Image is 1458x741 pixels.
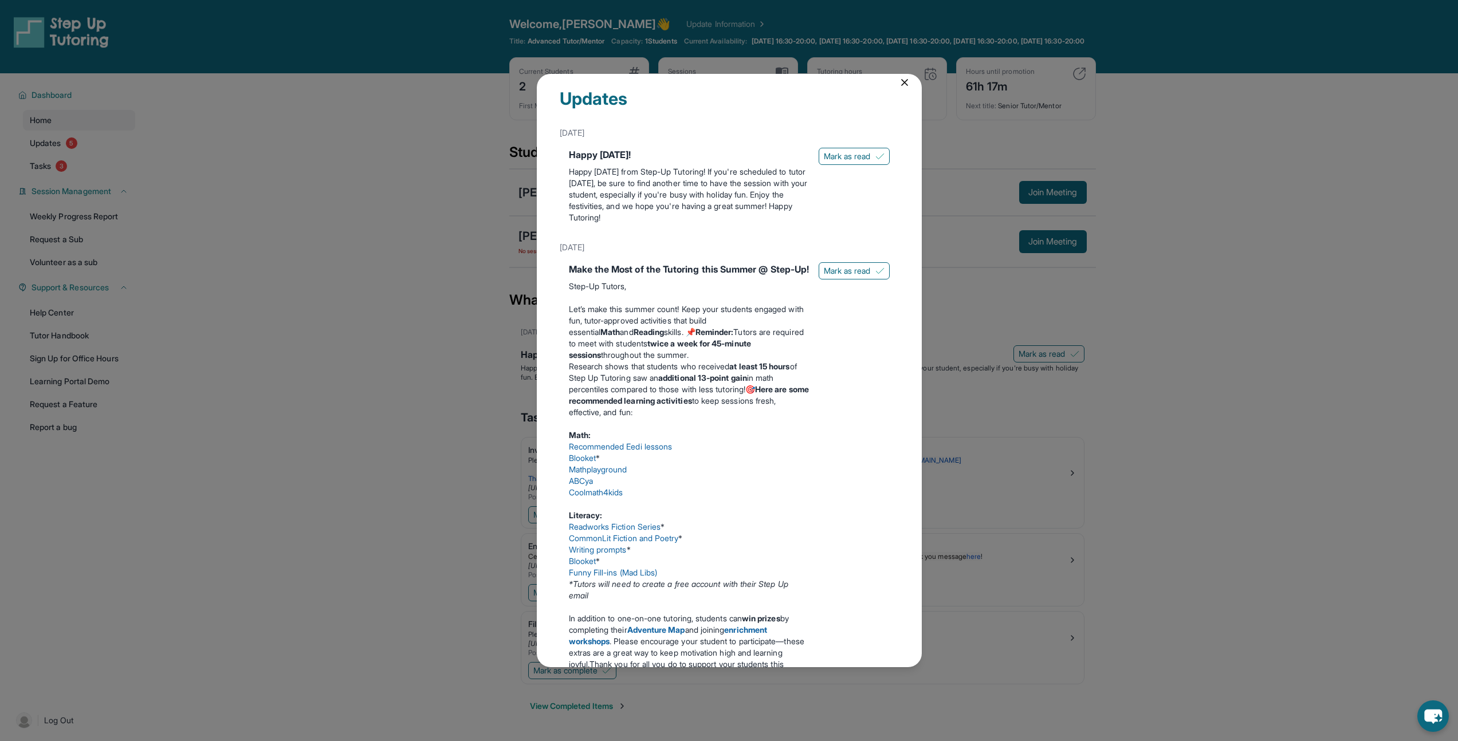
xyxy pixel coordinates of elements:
[569,304,809,361] p: Let’s make this summer count! Keep your students engaged with fun, tutor-approved activities that...
[560,123,899,143] div: [DATE]
[824,265,871,277] span: Mark as read
[819,262,890,279] button: Mark as read
[634,327,665,337] strong: Reading
[569,442,673,451] a: Recommended Eedi lessons
[742,613,780,623] strong: win prizes
[1417,700,1449,732] button: chat-button
[569,148,809,161] div: Happy [DATE]!
[560,237,899,258] div: [DATE]
[569,533,679,543] a: CommonLit Fiction and Poetry
[569,556,596,566] a: Blooket
[569,281,809,292] p: Step-Up Tutors,
[875,152,885,161] img: Mark as read
[569,476,593,486] a: ABCya
[819,148,890,165] button: Mark as read
[569,464,627,474] a: Mathplayground
[569,338,751,360] strong: twice a week for 45-minute sessions
[569,510,603,520] strong: Literacy:
[875,266,885,275] img: Mark as read
[560,88,899,123] div: Updates
[569,430,591,440] strong: Math:
[569,567,658,577] a: Funny Fill-ins (Mad Libs)
[569,262,809,276] div: Make the Most of the Tutoring this Summer @ Step-Up!
[569,545,627,554] a: Writing prompts
[569,522,661,531] a: Readworks Fiction Series
[569,453,596,463] a: Blooket
[569,613,809,681] p: In addition to one-on-one tutoring, students can by completing their and joining . Please encoura...
[569,361,809,418] p: Research shows that students who received of Step Up Tutoring saw an in math percentiles compared...
[627,625,685,634] a: Adventure Map
[569,166,809,223] p: Happy [DATE] from Step-Up Tutoring! If you're scheduled to tutor [DATE], be sure to find another ...
[569,487,623,497] a: Coolmath4kids
[600,327,620,337] strong: Math
[695,327,734,337] strong: Reminder:
[729,361,789,371] strong: at least 15 hours
[569,579,788,600] em: *Tutors will need to create a free account with their Step Up email
[824,151,871,162] span: Mark as read
[658,373,747,383] strong: additional 13-point gain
